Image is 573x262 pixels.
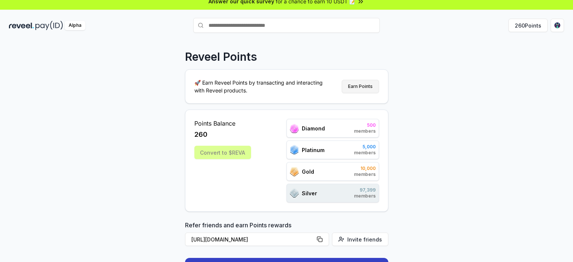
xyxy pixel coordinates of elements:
span: 10,000 [354,165,376,171]
span: Points Balance [194,119,251,128]
span: members [354,171,376,177]
img: reveel_dark [9,21,34,30]
span: Platinum [302,146,325,154]
span: 500 [354,122,376,128]
div: Alpha [65,21,85,30]
p: 🚀 Earn Reveel Points by transacting and interacting with Reveel products. [194,79,329,94]
img: ranks_icon [290,124,299,133]
span: 260 [194,129,207,140]
span: Gold [302,168,314,176]
button: 260Points [508,19,548,32]
span: members [354,193,376,199]
p: Reveel Points [185,50,257,63]
button: Invite friends [332,233,388,246]
span: Invite friends [347,236,382,243]
button: Earn Points [342,80,379,93]
span: 97,399 [354,187,376,193]
span: Diamond [302,124,325,132]
img: ranks_icon [290,188,299,198]
span: 5,000 [354,144,376,150]
span: Silver [302,189,317,197]
span: members [354,150,376,156]
button: [URL][DOMAIN_NAME] [185,233,329,246]
img: ranks_icon [290,145,299,155]
img: pay_id [35,21,63,30]
span: members [354,128,376,134]
img: ranks_icon [290,167,299,176]
div: Refer friends and earn Points rewards [185,221,388,249]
